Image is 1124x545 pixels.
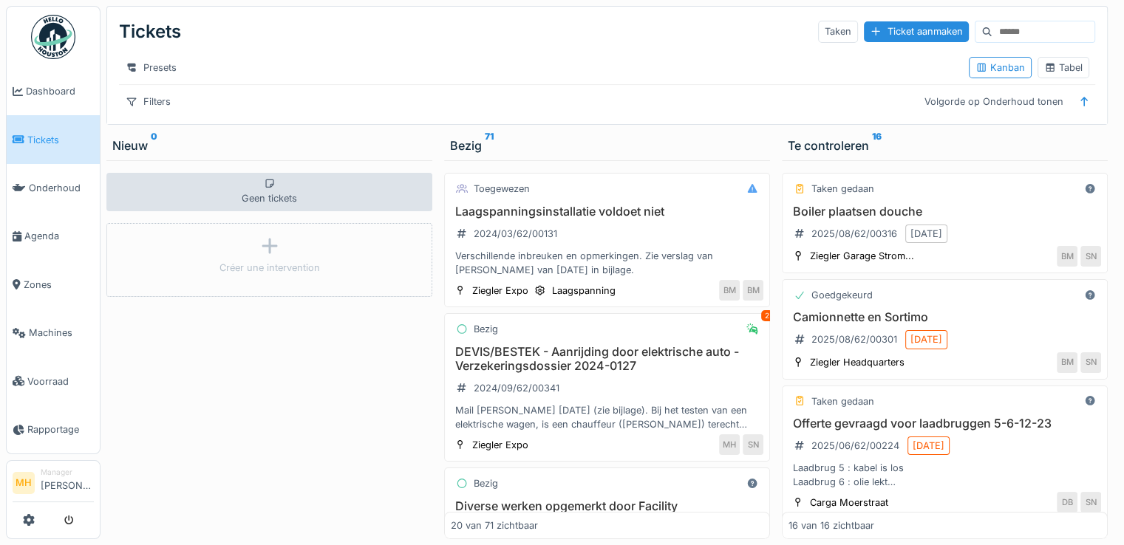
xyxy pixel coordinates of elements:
div: [DATE] [910,227,942,241]
a: Voorraad [7,357,100,405]
div: Bezig [450,137,764,154]
div: Laagspanning [552,284,616,298]
div: SN [1080,352,1101,373]
a: MH Manager[PERSON_NAME] [13,467,94,502]
h3: Boiler plaatsen douche [788,205,1101,219]
span: Tickets [27,133,94,147]
li: MH [13,472,35,494]
div: [DATE] [910,332,942,346]
div: Créer une intervention [219,261,320,275]
div: Ziegler Garage Strom... [810,249,914,263]
div: DB [1057,492,1077,513]
h3: Diverse werken opgemerkt door Facility [451,499,763,513]
a: Machines [7,309,100,357]
div: SN [1080,246,1101,267]
h3: Offerte gevraagd voor laadbruggen 5-6-12-23 [788,417,1101,431]
div: SN [1080,492,1101,513]
h3: DEVIS/BESTEK - Aanrijding door elektrische auto - Verzekeringsdossier 2024-0127 [451,345,763,373]
div: Laadbrug 5 : kabel is los Laadbrug 6 : olie lekt Laadbrug 12 : gaat zeer traag omhoog Laadbrug 23... [788,461,1101,489]
div: SN [743,434,763,455]
div: Mail [PERSON_NAME] [DATE] (zie bijlage). Bij het testen van een elektrische wagen, is een chauffe... [451,403,763,431]
div: 2025/08/62/00301 [811,332,897,346]
span: Zones [24,278,94,292]
div: Geen tickets [106,173,432,211]
div: 2024/09/62/00341 [474,381,559,395]
div: MH [719,434,740,455]
div: Ziegler Expo [472,438,528,452]
div: Carga Moerstraat [810,496,888,510]
span: Machines [29,326,94,340]
div: Taken gedaan [811,394,874,408]
sup: 16 [872,137,882,154]
div: BM [719,280,740,301]
span: Onderhoud [29,181,94,195]
sup: 0 [151,137,157,154]
a: Tickets [7,115,100,163]
div: Bezig [474,322,498,336]
span: Agenda [24,229,94,243]
div: Tabel [1044,61,1083,75]
div: Ziegler Headquarters [810,355,905,369]
div: 20 van 71 zichtbaar [451,518,538,532]
div: Goedgekeurd [811,288,873,302]
a: Zones [7,261,100,309]
div: Taken gedaan [811,182,874,196]
div: Manager [41,467,94,478]
div: Presets [119,57,183,78]
div: 2024/03/62/00131 [474,227,557,241]
div: 16 van 16 zichtbaar [788,518,874,532]
div: Volgorde op Onderhoud tonen [918,91,1070,112]
div: Bezig [474,476,498,490]
div: BM [743,280,763,301]
div: Verschillende inbreuken en opmerkingen. Zie verslag van [PERSON_NAME] van [DATE] in bijlage. [451,249,763,277]
div: Kanban [975,61,1025,75]
a: Onderhoud [7,164,100,212]
li: [PERSON_NAME] [41,467,94,498]
span: Rapportage [27,422,94,436]
h3: Laagspanningsinstallatie voldoet niet [451,205,763,219]
div: Te controleren [788,137,1102,154]
span: Voorraad [27,374,94,388]
div: Nieuw [112,137,426,154]
div: Toegewezen [474,182,530,196]
div: Filters [119,91,177,112]
div: 2 [761,310,773,321]
div: Ziegler Expo [472,284,528,298]
div: Ticket aanmaken [864,21,969,41]
span: Dashboard [26,84,94,98]
div: Taken [818,21,858,42]
div: BM [1057,246,1077,267]
div: 2025/06/62/00224 [811,439,899,453]
a: Agenda [7,212,100,260]
a: Rapportage [7,405,100,453]
h3: Camionnette en Sortimo [788,310,1101,324]
div: Tickets [119,13,181,51]
div: [DATE] [913,439,944,453]
div: BM [1057,352,1077,373]
a: Dashboard [7,67,100,115]
sup: 71 [485,137,494,154]
div: 2025/08/62/00316 [811,227,897,241]
img: Badge_color-CXgf-gQk.svg [31,15,75,59]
